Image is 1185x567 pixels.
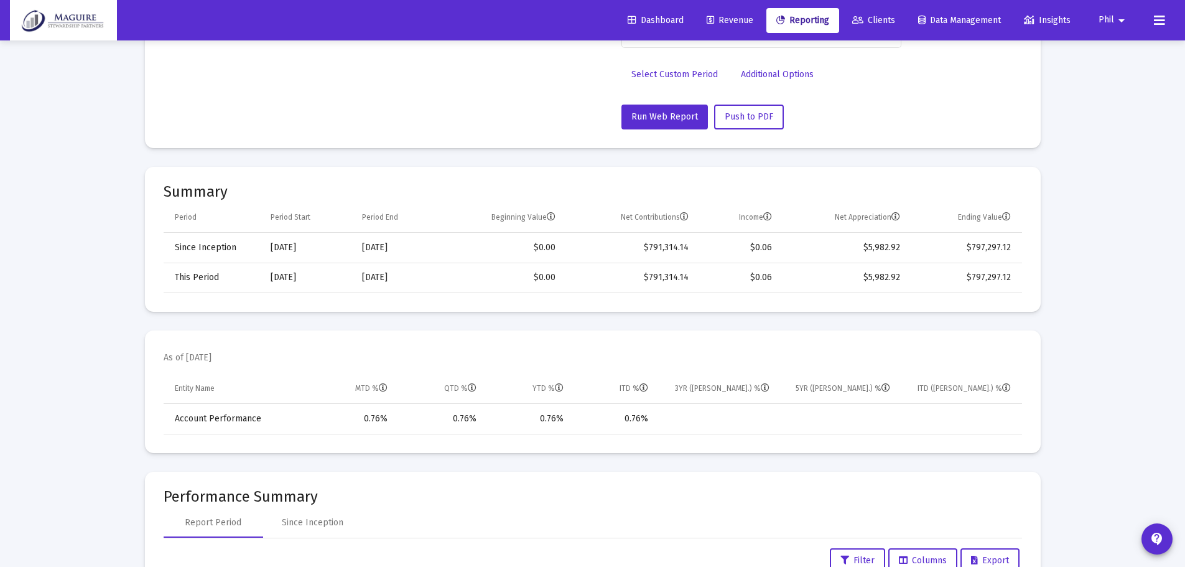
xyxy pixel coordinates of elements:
span: Reporting [776,15,829,26]
td: $797,297.12 [909,263,1021,293]
span: Phil [1099,15,1114,26]
div: 5YR ([PERSON_NAME].) % [796,383,890,393]
div: Ending Value [958,212,1011,222]
div: 3YR ([PERSON_NAME].) % [675,383,769,393]
td: Column Period Start [262,203,353,233]
span: Revenue [707,15,753,26]
span: Additional Options [741,69,814,80]
td: Column MTD % [307,374,397,404]
td: Column Income [697,203,780,233]
div: Report Period [185,517,241,529]
a: Revenue [697,8,763,33]
td: Column Period End [353,203,440,233]
td: Column QTD % [396,374,485,404]
div: [DATE] [271,241,345,254]
mat-icon: contact_support [1150,532,1164,546]
div: [DATE] [271,271,345,284]
td: Column 3YR (Ann.) % [657,374,778,404]
div: 0.76% [315,413,388,425]
div: [DATE] [362,241,431,254]
mat-card-title: Performance Summary [164,490,1022,503]
button: Run Web Report [621,105,708,129]
td: Column 5YR (Ann.) % [778,374,899,404]
span: Columns [899,555,947,566]
div: ITD ([PERSON_NAME].) % [918,383,1011,393]
span: Filter [840,555,875,566]
div: QTD % [444,383,476,393]
mat-card-subtitle: As of [DATE] [164,352,211,364]
td: $5,982.92 [781,263,909,293]
td: Since Inception [164,233,262,263]
div: Net Contributions [621,212,689,222]
div: Beginning Value [491,212,555,222]
td: $5,982.92 [781,233,909,263]
div: 0.76% [581,413,648,425]
div: Period [175,212,197,222]
td: $0.06 [697,233,780,263]
span: Clients [852,15,895,26]
img: Dashboard [19,8,108,33]
div: Data grid [164,374,1022,434]
span: Dashboard [628,15,684,26]
td: This Period [164,263,262,293]
div: Income [739,212,772,222]
a: Data Management [908,8,1011,33]
div: 0.76% [494,413,564,425]
mat-icon: arrow_drop_down [1114,8,1129,33]
td: Column Ending Value [909,203,1021,233]
td: $791,314.14 [564,233,697,263]
div: YTD % [532,383,564,393]
span: Data Management [918,15,1001,26]
td: $791,314.14 [564,263,697,293]
span: Run Web Report [631,111,698,122]
span: Insights [1024,15,1071,26]
td: Account Performance [164,404,307,434]
span: Export [971,555,1009,566]
div: Period Start [271,212,310,222]
td: Column Net Contributions [564,203,697,233]
td: Column Beginning Value [440,203,564,233]
td: Column Period [164,203,262,233]
div: 0.76% [405,413,476,425]
td: $0.06 [697,263,780,293]
span: Push to PDF [725,111,773,122]
button: Phil [1084,7,1144,32]
div: Data grid [164,203,1022,293]
td: $0.00 [440,263,564,293]
div: Entity Name [175,383,215,393]
span: Select Custom Period [631,69,718,80]
div: Since Inception [282,517,343,529]
td: $0.00 [440,233,564,263]
td: Column YTD % [485,374,573,404]
td: Column ITD % [572,374,657,404]
a: Dashboard [618,8,694,33]
a: Insights [1014,8,1080,33]
a: Clients [842,8,905,33]
td: Column Net Appreciation [781,203,909,233]
td: Column ITD (Ann.) % [899,374,1021,404]
a: Reporting [766,8,839,33]
td: $797,297.12 [909,233,1021,263]
div: MTD % [355,383,388,393]
div: ITD % [620,383,648,393]
div: Net Appreciation [835,212,900,222]
td: Column Entity Name [164,374,307,404]
mat-card-title: Summary [164,185,1022,198]
button: Push to PDF [714,105,784,129]
div: Period End [362,212,398,222]
div: [DATE] [362,271,431,284]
